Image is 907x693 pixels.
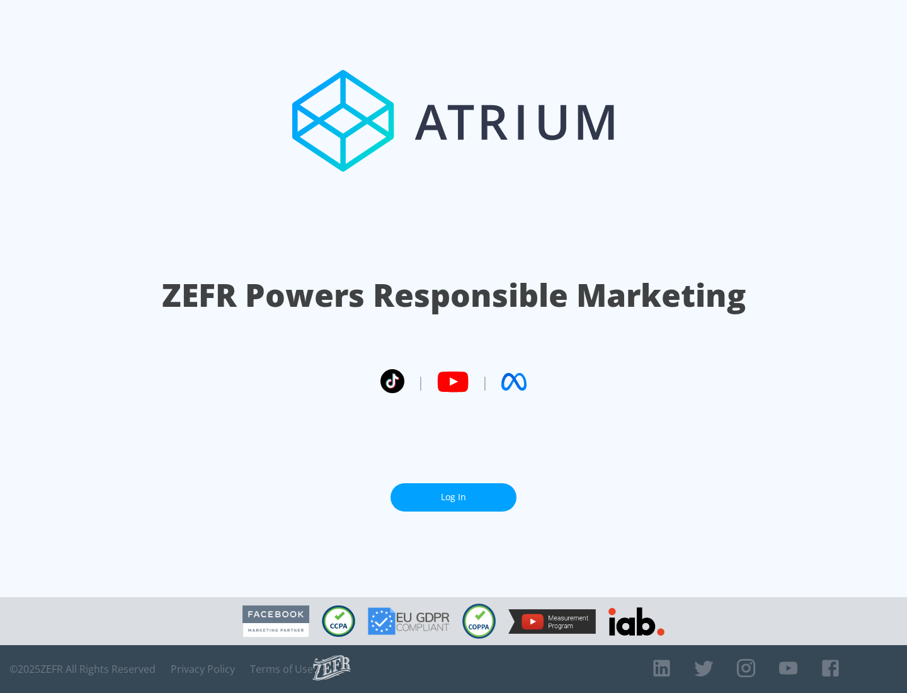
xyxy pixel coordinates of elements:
img: COPPA Compliant [462,604,496,639]
h1: ZEFR Powers Responsible Marketing [162,273,746,317]
img: IAB [608,607,665,636]
span: | [481,372,489,391]
img: Facebook Marketing Partner [242,605,309,638]
img: GDPR Compliant [368,607,450,635]
span: © 2025 ZEFR All Rights Reserved [9,663,156,675]
a: Log In [391,483,516,512]
a: Terms of Use [250,663,313,675]
span: | [417,372,425,391]
a: Privacy Policy [171,663,235,675]
img: CCPA Compliant [322,605,355,637]
img: YouTube Measurement Program [508,609,596,634]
